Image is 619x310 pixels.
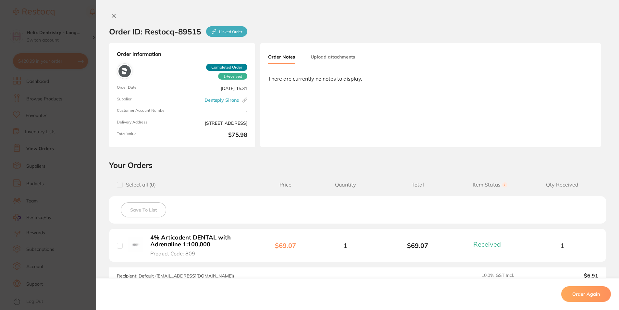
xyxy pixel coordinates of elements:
b: $75.98 [185,132,247,139]
span: Product Code: 809 [150,251,195,256]
button: 4% Articadent DENTAL with Adrenaline 1:100,000 Product Code: 809 [148,234,252,257]
h2: Order ID: Restocq- 89515 [109,26,247,37]
b: $69.07 [275,241,296,250]
span: Select all ( 0 ) [123,182,156,188]
span: Price [261,182,309,188]
button: Save To List [121,202,166,217]
span: Item Status [454,182,526,188]
span: Order Date [117,85,180,92]
span: 1 [343,242,347,249]
b: 4% Articadent DENTAL with Adrenaline 1:100,000 [150,234,250,248]
img: Dentsply Sirona [118,65,131,77]
output: $6.91 [542,273,598,278]
b: $69.07 [382,242,454,249]
span: Customer Account Number [117,108,180,115]
span: Delivery Address [117,120,180,126]
span: [STREET_ADDRESS] [185,120,247,126]
span: Qty Received [526,182,598,188]
strong: Order Information [117,51,247,58]
span: Received [473,240,501,248]
span: 1 [560,242,564,249]
span: Total Value [117,132,180,139]
span: Supplier [117,97,180,103]
span: - [185,108,247,115]
img: 4% Articadent DENTAL with Adrenaline 1:100,000 [128,237,143,253]
button: Upload attachments [311,51,355,63]
a: Dentsply Sirona [204,97,240,103]
span: [DATE] 15:31 [185,85,247,92]
button: Order Notes [268,51,295,64]
button: Order Again [561,286,611,302]
h2: Your Orders [109,160,606,170]
span: Total [382,182,454,188]
span: 10.0 % GST Incl. [481,273,537,278]
span: Quantity [309,182,381,188]
p: Linked Order [219,29,242,34]
button: Received [471,240,509,248]
div: There are currently no notes to display. [268,76,593,82]
span: Completed Order [206,64,247,71]
span: Recipient: Default ( [EMAIL_ADDRESS][DOMAIN_NAME] ) [117,273,234,279]
span: Received [218,73,247,80]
